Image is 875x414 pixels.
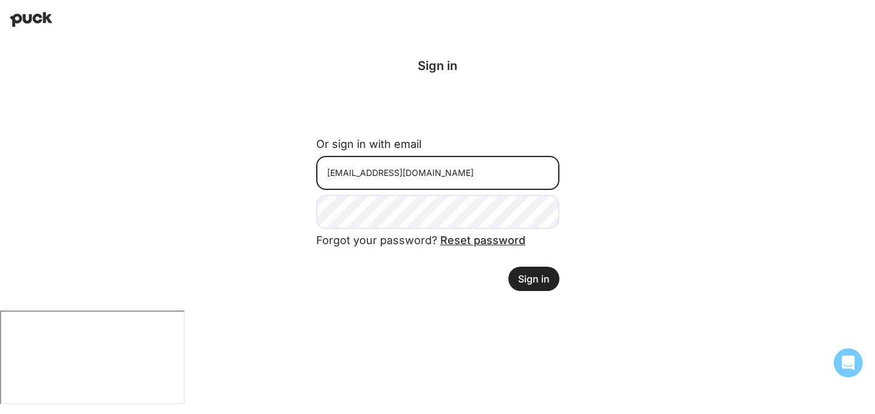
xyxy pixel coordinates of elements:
img: Puck home [10,12,52,27]
iframe: Intercom live chat [834,348,863,377]
span: Forgot your password? [316,234,525,247]
div: Sign in [316,58,559,73]
input: Email [316,156,559,190]
button: Sign in [508,267,559,291]
iframe: Sign in with Google Button [310,94,565,121]
label: Or sign in with email [316,138,421,150]
a: Reset password [440,234,525,247]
